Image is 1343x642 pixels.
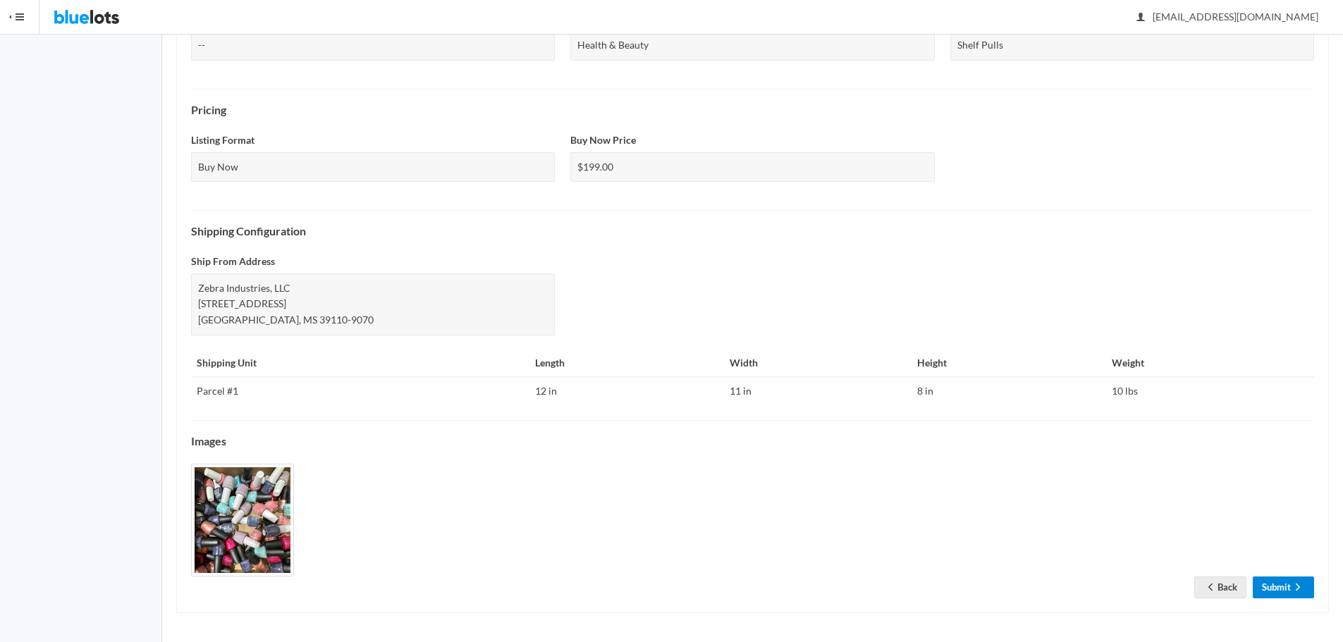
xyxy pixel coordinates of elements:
ion-icon: arrow forward [1291,581,1305,595]
div: -- [191,30,555,61]
th: Shipping Unit [191,350,529,378]
td: 10 lbs [1106,377,1314,405]
div: Shelf Pulls [950,30,1314,61]
ion-icon: arrow back [1203,581,1218,595]
label: Buy Now Price [570,132,636,149]
a: Submitarrow forward [1253,576,1314,598]
td: Parcel #1 [191,377,529,405]
label: Listing Format [191,132,255,149]
img: b3388409-4f0d-428e-9256-3114885c3de1-1759080481.jpeg [191,464,294,576]
label: Ship From Address [191,254,275,270]
div: Health & Beauty [570,30,934,61]
h4: Shipping Configuration [191,225,1314,237]
a: arrow backBack [1194,576,1246,598]
td: 11 in [724,377,912,405]
span: [EMAIL_ADDRESS][DOMAIN_NAME] [1137,11,1318,23]
div: Buy Now [191,152,555,183]
h4: Images [191,435,1314,447]
th: Width [724,350,912,378]
th: Height [912,350,1106,378]
div: $199.00 [570,152,934,183]
h4: Pricing [191,104,1314,116]
ion-icon: person [1134,11,1148,25]
td: 12 in [529,377,724,405]
div: Zebra Industries, LLC [STREET_ADDRESS] [GEOGRAPHIC_DATA], MS 39110-9070 [191,273,555,335]
td: 8 in [912,377,1106,405]
th: Length [529,350,724,378]
th: Weight [1106,350,1314,378]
